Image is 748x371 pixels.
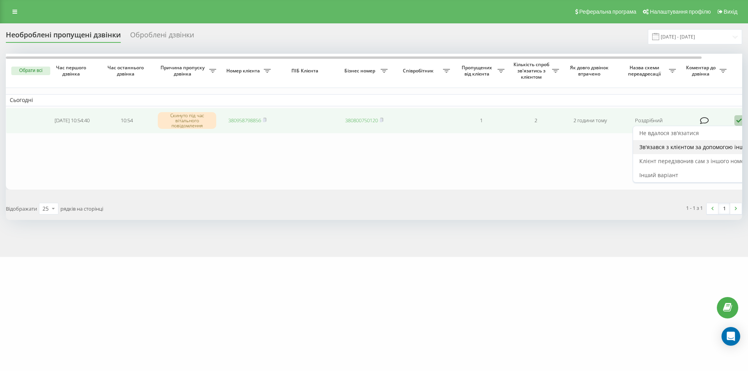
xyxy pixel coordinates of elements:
span: Інший варіант [639,171,678,179]
td: 2 години тому [563,108,617,134]
span: Номер клієнта [224,68,264,74]
button: Обрати всі [11,67,50,75]
span: ПІБ Клієнта [281,68,330,74]
td: Роздрібний [617,108,680,134]
td: 10:54 [99,108,154,134]
span: Відображати [6,205,37,212]
div: Необроблені пропущені дзвінки [6,31,121,43]
span: Налаштування профілю [650,9,711,15]
span: Пропущених від клієнта [458,65,497,77]
div: 25 [42,205,49,213]
span: Як довго дзвінок втрачено [569,65,611,77]
span: Вихід [724,9,737,15]
div: 1 - 1 з 1 [686,204,703,212]
a: 1 [718,203,730,214]
td: [DATE] 10:54:40 [45,108,99,134]
a: 380958798856 [228,117,261,124]
span: Кількість спроб зв'язатись з клієнтом [512,62,552,80]
div: Open Intercom Messenger [722,327,740,346]
td: 1 [454,108,508,134]
span: Реферальна програма [579,9,637,15]
span: Бізнес номер [341,68,381,74]
span: рядків на сторінці [60,205,103,212]
span: Причина пропуску дзвінка [158,65,209,77]
a: 380800750120 [345,117,378,124]
span: Час першого дзвінка [51,65,93,77]
td: 2 [508,108,563,134]
div: Оброблені дзвінки [130,31,194,43]
span: Назва схеми переадресації [621,65,669,77]
span: Коментар до дзвінка [684,65,720,77]
span: Не вдалося зв'язатися [639,129,699,137]
div: Скинуто під час вітального повідомлення [158,112,216,129]
span: Час останнього дзвінка [106,65,148,77]
span: Співробітник [395,68,443,74]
